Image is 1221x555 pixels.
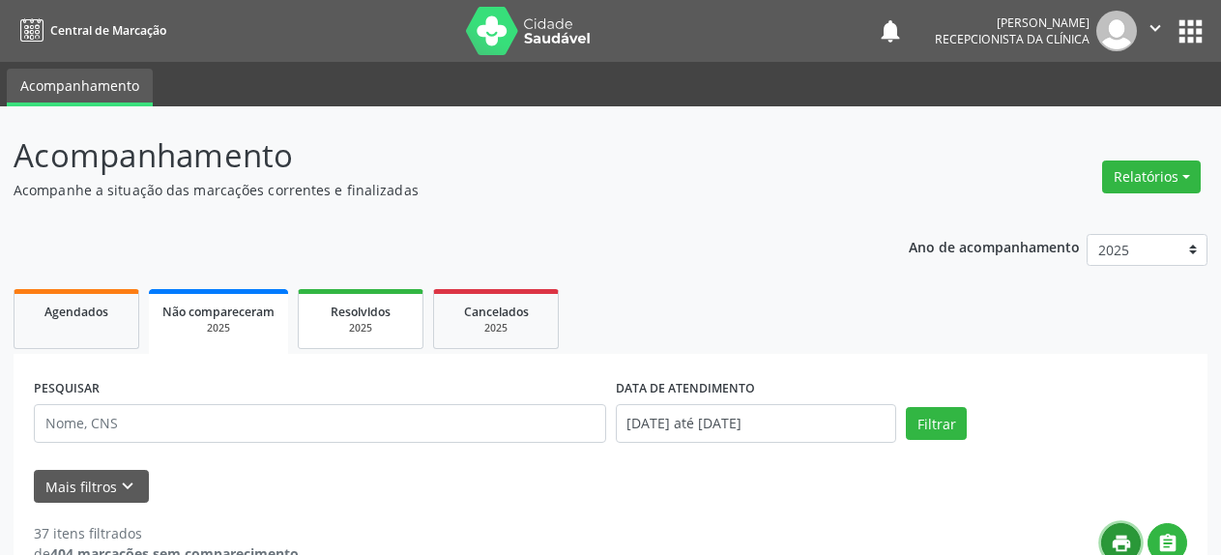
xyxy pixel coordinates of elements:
span: Resolvidos [331,304,391,320]
div: 2025 [448,321,544,336]
p: Acompanhe a situação das marcações correntes e finalizadas [14,180,850,200]
a: Acompanhamento [7,69,153,106]
button: notifications [877,17,904,44]
button: Relatórios [1102,161,1201,193]
label: PESQUISAR [34,374,100,404]
span: Cancelados [464,304,529,320]
div: 2025 [162,321,275,336]
p: Acompanhamento [14,131,850,180]
span: Não compareceram [162,304,275,320]
input: Nome, CNS [34,404,606,443]
span: Recepcionista da clínica [935,31,1090,47]
button: Filtrar [906,407,967,440]
span: Agendados [44,304,108,320]
button: Mais filtroskeyboard_arrow_down [34,470,149,504]
p: Ano de acompanhamento [909,234,1080,258]
button:  [1137,11,1174,51]
span: Central de Marcação [50,22,166,39]
img: img [1096,11,1137,51]
input: Selecione um intervalo [616,404,897,443]
i: keyboard_arrow_down [117,476,138,497]
div: 37 itens filtrados [34,523,299,543]
i: print [1111,533,1132,554]
div: [PERSON_NAME] [935,15,1090,31]
button: apps [1174,15,1207,48]
label: DATA DE ATENDIMENTO [616,374,755,404]
i:  [1157,533,1178,554]
i:  [1145,17,1166,39]
div: 2025 [312,321,409,336]
a: Central de Marcação [14,15,166,46]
